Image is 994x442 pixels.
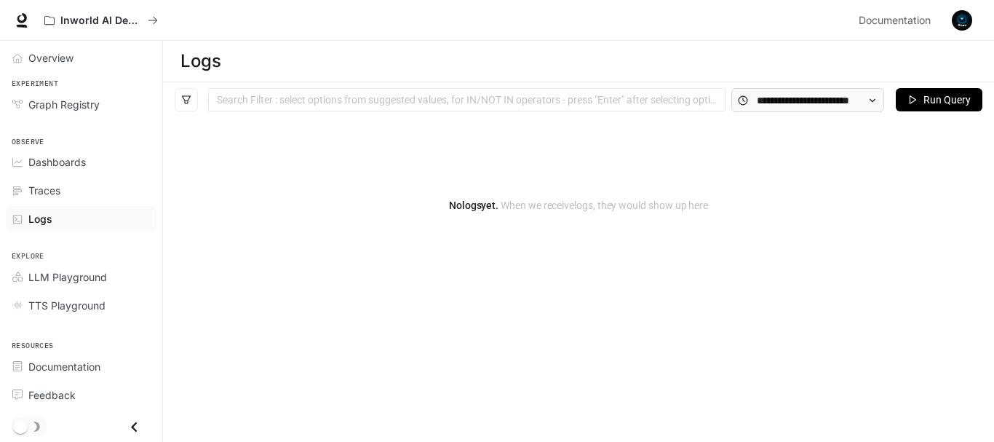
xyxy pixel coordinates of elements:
[28,298,106,313] span: TTS Playground
[6,149,156,175] a: Dashboards
[28,97,100,112] span: Graph Registry
[952,10,972,31] img: User avatar
[6,92,156,117] a: Graph Registry
[6,45,156,71] a: Overview
[38,6,164,35] button: All workspaces
[28,154,86,170] span: Dashboards
[28,50,73,66] span: Overview
[6,354,156,379] a: Documentation
[896,88,982,111] button: Run Query
[853,6,942,35] a: Documentation
[118,412,151,442] button: Close drawer
[449,197,708,213] article: No logs yet.
[859,12,931,30] span: Documentation
[6,206,156,232] a: Logs
[28,211,52,226] span: Logs
[498,200,708,211] span: When we receive logs , they would show up here
[175,88,198,111] button: filter
[6,264,156,290] a: LLM Playground
[13,418,28,434] span: Dark mode toggle
[28,183,60,198] span: Traces
[28,269,107,285] span: LLM Playground
[923,92,971,108] span: Run Query
[947,6,977,35] button: User avatar
[6,382,156,408] a: Feedback
[28,359,100,374] span: Documentation
[6,293,156,318] a: TTS Playground
[181,95,191,105] span: filter
[28,387,76,403] span: Feedback
[6,178,156,203] a: Traces
[180,47,220,76] h1: Logs
[60,15,142,27] p: Inworld AI Demos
